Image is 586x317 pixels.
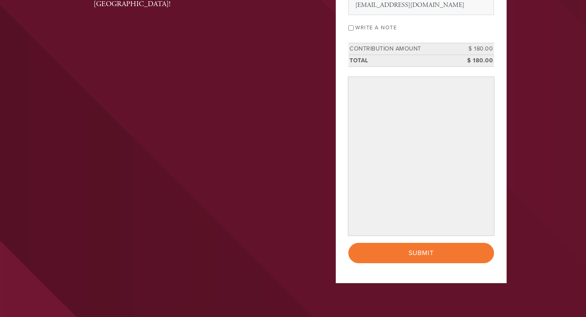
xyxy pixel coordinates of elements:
iframe: Secure payment input frame [350,79,492,234]
input: Submit [348,243,494,263]
td: Contribution Amount [348,43,457,55]
td: $ 180.00 [457,43,494,55]
td: $ 180.00 [457,55,494,66]
label: Write a note [355,24,397,31]
td: Total [348,55,457,66]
